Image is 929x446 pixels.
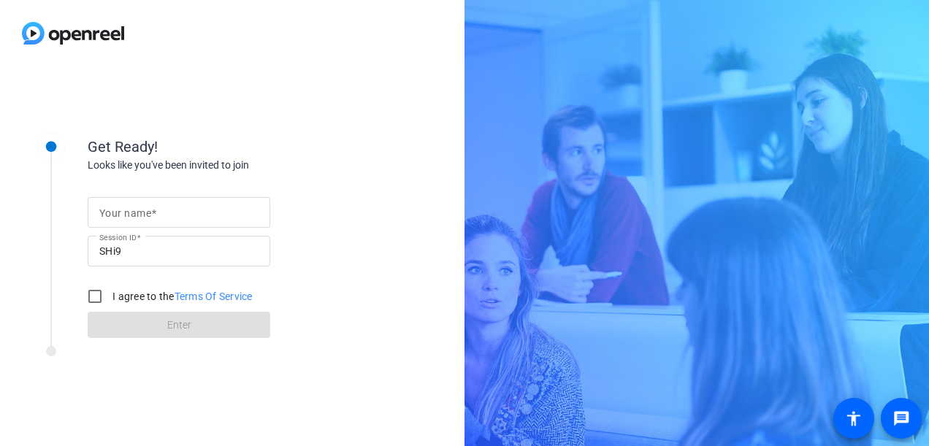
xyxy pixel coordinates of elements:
mat-icon: accessibility [845,410,863,427]
mat-icon: message [892,410,910,427]
div: Looks like you've been invited to join [88,158,380,173]
a: Terms Of Service [175,291,253,302]
mat-label: Your name [99,207,151,219]
mat-label: Session ID [99,233,137,242]
div: Get Ready! [88,136,380,158]
label: I agree to the [110,289,253,304]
